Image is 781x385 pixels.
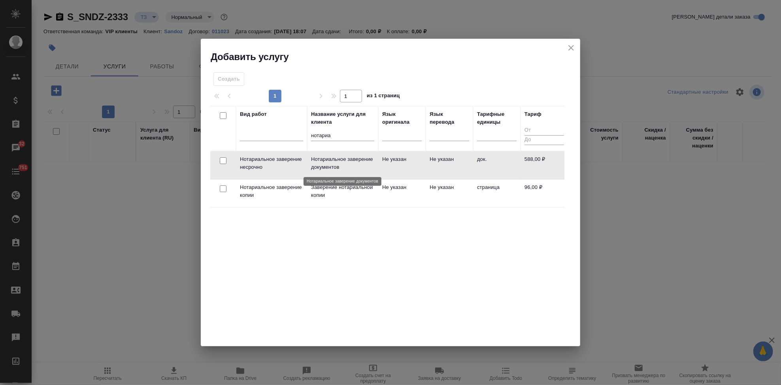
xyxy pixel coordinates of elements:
[524,110,541,118] div: Тариф
[240,110,267,118] div: Вид работ
[430,110,469,126] div: Язык перевода
[521,151,568,179] td: 588,00 ₽
[311,110,374,126] div: Название услуги для клиента
[473,151,521,179] td: док.
[521,179,568,207] td: 96,00 ₽
[477,110,517,126] div: Тарифные единицы
[382,110,422,126] div: Язык оригинала
[524,135,564,145] input: До
[473,179,521,207] td: страница
[426,151,473,179] td: Не указан
[524,126,564,136] input: От
[211,51,580,63] h2: Добавить услугу
[378,151,426,179] td: Не указан
[311,155,374,171] p: Нотариальное заверение документов
[240,155,303,171] p: Нотариальное заверение несрочно
[426,179,473,207] td: Не указан
[378,179,426,207] td: Не указан
[240,183,303,199] p: Нотариальное заверение копии
[311,183,374,199] p: Заверение нотариальной копии
[367,91,400,102] span: из 1 страниц
[565,42,577,54] button: close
